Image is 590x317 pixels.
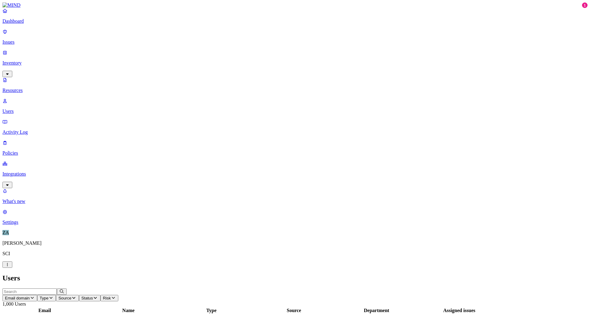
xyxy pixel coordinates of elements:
[2,129,588,135] p: Activity Log
[2,60,588,66] p: Inventory
[2,220,588,225] p: Settings
[2,18,588,24] p: Dashboard
[58,296,71,300] span: Source
[2,2,21,8] img: MIND
[2,140,588,156] a: Policies
[336,308,417,313] div: Department
[2,288,57,295] input: Search
[2,2,588,8] a: MIND
[5,296,30,300] span: Email domain
[2,161,588,187] a: Integrations
[2,199,588,204] p: What's new
[2,50,588,76] a: Inventory
[419,308,500,313] div: Assigned issues
[2,301,26,307] span: 1,000 Users
[2,39,588,45] p: Issues
[2,77,588,93] a: Resources
[2,119,588,135] a: Activity Log
[3,308,86,313] div: Email
[2,29,588,45] a: Issues
[81,296,93,300] span: Status
[2,209,588,225] a: Settings
[40,296,49,300] span: Type
[2,274,588,282] h2: Users
[2,188,588,204] a: What's new
[582,2,588,8] div: 1
[103,296,111,300] span: Risk
[87,308,170,313] div: Name
[2,240,588,246] p: [PERSON_NAME]
[2,98,588,114] a: Users
[2,230,9,235] span: ZA
[2,8,588,24] a: Dashboard
[2,171,588,177] p: Integrations
[2,109,588,114] p: Users
[2,150,588,156] p: Policies
[2,88,588,93] p: Resources
[253,308,335,313] div: Source
[2,251,588,256] p: SCI
[171,308,252,313] div: Type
